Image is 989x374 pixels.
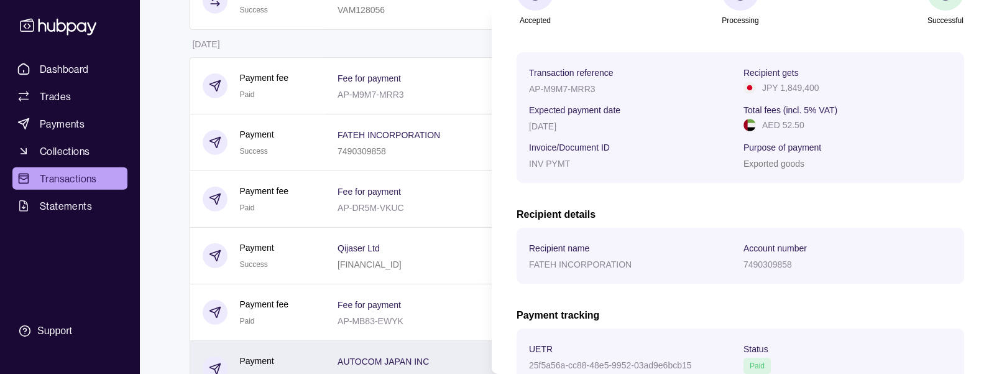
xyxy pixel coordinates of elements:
[743,143,821,152] p: Purpose of payment
[762,81,819,95] p: JPY 1,849,400
[743,82,756,94] img: jp
[529,68,614,78] p: Transaction reference
[517,309,964,322] h2: Payment tracking
[750,362,765,370] span: Paid
[529,159,570,169] p: INV PYMT
[722,14,758,27] p: Processing
[529,259,632,269] p: FATEH INCORPORATION
[743,68,799,78] p: Recipient gets
[529,360,692,370] p: 25f5a56a-cc88-48e5-9952-03ad9e6bcb15
[517,208,964,222] h2: Recipient details
[743,243,807,253] p: Account number
[743,259,792,269] p: 7490309858
[927,14,964,27] p: Successful
[520,14,551,27] p: Accepted
[743,119,756,131] img: ae
[529,84,596,94] p: AP-M9M7-MRR3
[529,344,553,354] p: UETR
[529,121,556,131] p: [DATE]
[529,143,610,152] p: Invoice/Document ID
[743,159,804,169] p: Exported goods
[743,344,768,354] p: Status
[743,105,837,115] p: Total fees (incl. 5% VAT)
[529,243,589,253] p: Recipient name
[762,118,804,132] p: AED 52.50
[529,105,620,115] p: Expected payment date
